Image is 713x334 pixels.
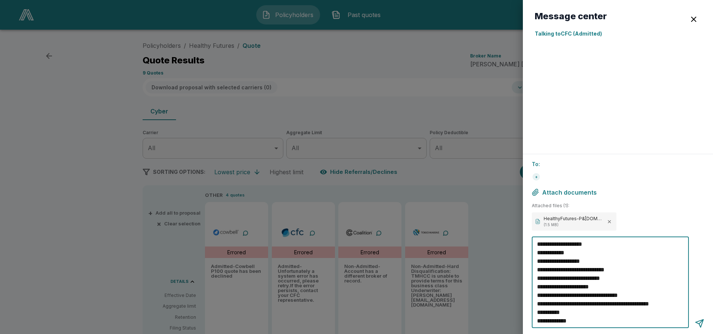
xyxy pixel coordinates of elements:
p: Talking to CFC (Admitted) [535,30,701,37]
span: Attached files ( 1 ): [532,202,704,209]
p: HealthyFutures-P&[DOMAIN_NAME](25).pdf [544,215,604,222]
h6: Message center [535,12,607,21]
span: Attach documents [542,189,597,196]
p: ( 1.5 MB ) [544,222,604,228]
p: To: [532,160,704,168]
div: + [533,173,540,181]
div: + [532,172,541,181]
